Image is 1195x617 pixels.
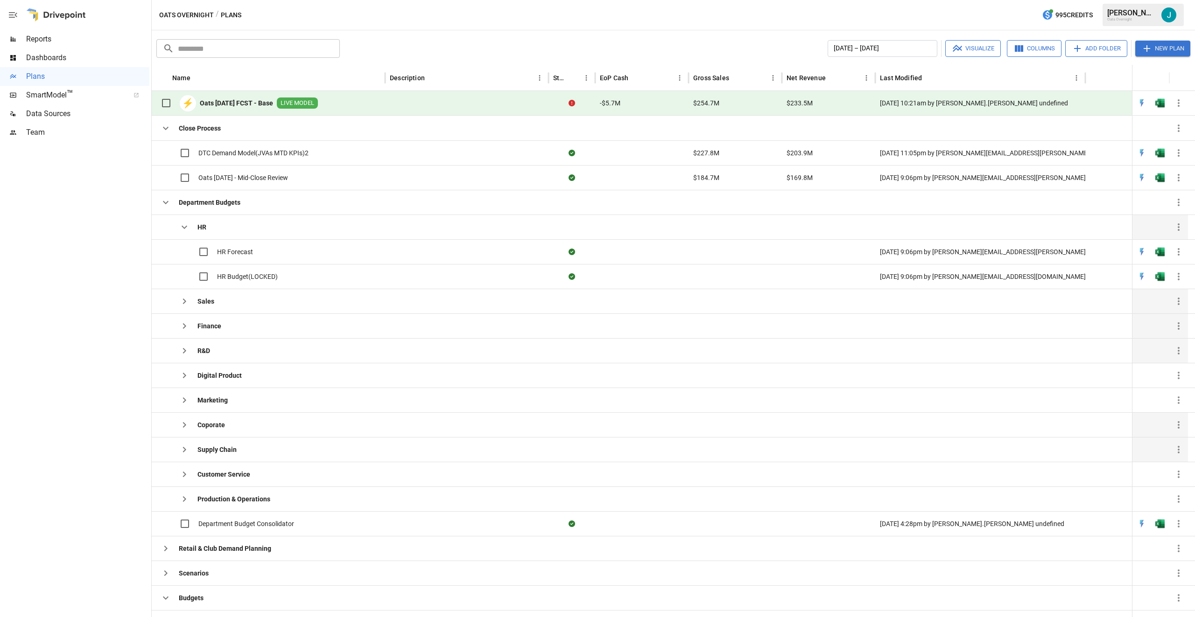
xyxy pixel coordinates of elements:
[197,371,242,380] b: Digital Product
[26,90,123,101] span: SmartModel
[67,88,73,100] span: ™
[191,71,204,84] button: Sort
[1155,247,1165,257] img: g5qfjXmAAAAABJRU5ErkJggg==
[923,71,936,84] button: Sort
[1137,519,1146,528] img: quick-edit-flash.b8aec18c.svg
[1107,17,1156,21] div: Oats Overnight
[26,127,149,138] span: Team
[197,445,237,454] b: Supply Chain
[1137,272,1146,281] img: quick-edit-flash.b8aec18c.svg
[766,71,780,84] button: Gross Sales column menu
[197,321,221,331] b: Finance
[569,98,575,108] div: Error during sync.
[569,247,575,257] div: Sync complete
[629,71,642,84] button: Sort
[217,247,253,257] span: HR Forecast
[567,71,580,84] button: Sort
[200,98,273,108] b: Oats [DATE] FCST - Base
[179,198,240,207] b: Department Budgets
[197,222,206,232] b: HR
[875,239,1085,264] div: [DATE] 9:06pm by [PERSON_NAME][EMAIL_ADDRESS][PERSON_NAME][DOMAIN_NAME] undefined
[1137,98,1146,108] div: Open in Quick Edit
[1155,98,1165,108] div: Open in Excel
[1175,71,1188,84] button: Sort
[1007,40,1061,57] button: Columns
[875,91,1085,116] div: [DATE] 10:21am by [PERSON_NAME].[PERSON_NAME] undefined
[875,511,1085,536] div: [DATE] 4:28pm by [PERSON_NAME].[PERSON_NAME] undefined
[1038,7,1097,24] button: 995Credits
[1137,247,1146,257] div: Open in Quick Edit
[277,99,318,108] span: LIVE MODEL
[426,71,439,84] button: Sort
[26,71,149,82] span: Plans
[1135,41,1190,56] button: New Plan
[875,264,1085,289] div: [DATE] 9:06pm by [PERSON_NAME][EMAIL_ADDRESS][DOMAIN_NAME] undefined
[1055,9,1093,21] span: 995 Credits
[880,74,922,82] div: Last Modified
[569,148,575,158] div: Sync complete
[159,9,214,21] button: Oats Overnight
[945,40,1001,57] button: Visualize
[569,519,575,528] div: Sync complete
[1137,247,1146,257] img: quick-edit-flash.b8aec18c.svg
[198,148,309,158] span: DTC Demand Model(JVAs MTD KPIs)2
[179,568,209,578] b: Scenarios
[875,165,1085,190] div: [DATE] 9:06pm by [PERSON_NAME][EMAIL_ADDRESS][PERSON_NAME][DOMAIN_NAME] undefined
[1137,148,1146,158] img: quick-edit-flash.b8aec18c.svg
[198,519,294,528] span: Department Budget Consolidator
[1137,272,1146,281] div: Open in Quick Edit
[172,74,190,82] div: Name
[1137,148,1146,158] div: Open in Quick Edit
[1155,148,1165,158] img: g5qfjXmAAAAABJRU5ErkJggg==
[693,74,729,82] div: Gross Sales
[1155,173,1165,182] img: g5qfjXmAAAAABJRU5ErkJggg==
[1155,272,1165,281] img: g5qfjXmAAAAABJRU5ErkJggg==
[787,148,813,158] span: $203.9M
[787,173,813,182] span: $169.8M
[197,395,228,405] b: Marketing
[600,74,628,82] div: EoP Cash
[179,593,204,603] b: Budgets
[827,71,840,84] button: Sort
[26,52,149,63] span: Dashboards
[1155,519,1165,528] img: g5qfjXmAAAAABJRU5ErkJggg==
[730,71,743,84] button: Sort
[179,544,271,553] b: Retail & Club Demand Planning
[875,140,1085,165] div: [DATE] 11:05pm by [PERSON_NAME][EMAIL_ADDRESS][PERSON_NAME][DOMAIN_NAME] undefined
[693,173,719,182] span: $184.7M
[1137,98,1146,108] img: quick-edit-flash.b8aec18c.svg
[1137,173,1146,182] img: quick-edit-flash.b8aec18c.svg
[1155,148,1165,158] div: Open in Excel
[1155,247,1165,257] div: Open in Excel
[787,98,813,108] span: $233.5M
[1161,7,1176,22] img: Justin VanAntwerp
[197,297,214,306] b: Sales
[1155,98,1165,108] img: g5qfjXmAAAAABJRU5ErkJggg==
[693,148,719,158] span: $227.8M
[1137,519,1146,528] div: Open in Quick Edit
[600,98,620,108] span: -$5.7M
[180,95,196,111] div: ⚡
[673,71,686,84] button: EoP Cash column menu
[197,346,210,355] b: R&D
[179,124,221,133] b: Close Process
[26,34,149,45] span: Reports
[26,108,149,119] span: Data Sources
[580,71,593,84] button: Status column menu
[217,272,278,281] span: HR Budget(LOCKED)
[1070,71,1083,84] button: Last Modified column menu
[1107,8,1156,17] div: [PERSON_NAME]
[787,74,826,82] div: Net Revenue
[1137,173,1146,182] div: Open in Quick Edit
[1155,173,1165,182] div: Open in Excel
[216,9,219,21] div: /
[1155,519,1165,528] div: Open in Excel
[1155,272,1165,281] div: Open in Excel
[693,98,719,108] span: $254.7M
[569,272,575,281] div: Sync complete
[198,173,288,182] span: Oats [DATE] - Mid-Close Review
[390,74,425,82] div: Description
[197,494,270,504] b: Production & Operations
[569,173,575,182] div: Sync complete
